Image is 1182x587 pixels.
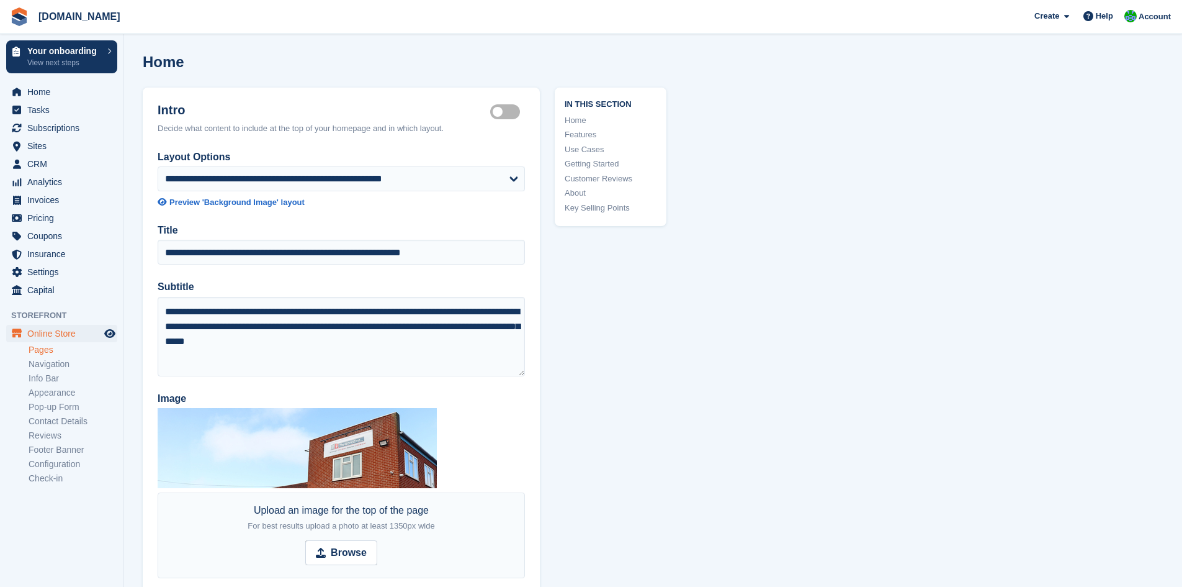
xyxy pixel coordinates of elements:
[27,227,102,245] span: Coupons
[27,83,102,101] span: Home
[158,122,525,135] div: Decide what content to include at the top of your homepage and in which layout.
[6,263,117,281] a: menu
[6,40,117,73] a: Your onboarding View next steps
[6,137,117,155] a: menu
[27,209,102,227] span: Pricing
[29,416,117,427] a: Contact Details
[6,173,117,191] a: menu
[305,540,377,565] input: Browse
[29,344,117,356] a: Pages
[29,387,117,399] a: Appearance
[158,280,525,294] label: Subtitle
[565,173,656,185] a: Customer Reviews
[27,263,102,281] span: Settings
[169,196,305,209] div: Preview 'Background Image' layout
[27,57,101,68] p: View next steps
[29,401,117,413] a: Pop-up Form
[29,430,117,442] a: Reviews
[29,373,117,385] a: Info Bar
[6,325,117,342] a: menu
[11,309,123,322] span: Storefront
[248,503,434,533] div: Upload an image for the top of the page
[158,102,490,117] h2: Intro
[29,444,117,456] a: Footer Banner
[143,53,184,70] h1: Home
[27,47,101,55] p: Your onboarding
[27,173,102,191] span: Analytics
[565,143,656,156] a: Use Cases
[490,111,525,113] label: Hero section active
[158,196,525,209] a: Preview 'Background Image' layout
[6,155,117,173] a: menu
[565,187,656,199] a: About
[27,155,102,173] span: CRM
[565,114,656,127] a: Home
[27,281,102,299] span: Capital
[248,521,434,530] span: For best results upload a photo at least 1350px wide
[27,137,102,155] span: Sites
[1096,10,1113,22] span: Help
[6,83,117,101] a: menu
[158,150,525,165] label: Layout Options
[158,391,525,406] label: Image
[1124,10,1137,22] img: Mark Bignell
[29,473,117,485] a: Check-in
[331,545,367,560] strong: Browse
[27,101,102,119] span: Tasks
[27,245,102,263] span: Insurance
[6,281,117,299] a: menu
[34,6,125,27] a: [DOMAIN_NAME]
[565,129,656,141] a: Features
[6,227,117,245] a: menu
[158,223,525,238] label: Title
[565,158,656,170] a: Getting Started
[29,358,117,370] a: Navigation
[27,191,102,209] span: Invoices
[158,408,437,488] img: Website%20Long%20Banners%20(1).jpg
[10,7,29,26] img: stora-icon-8386f47178a22dfd0bd8f6a31ec36ba5ce8667c1dd55bd0f319d3a0aa187defe.svg
[6,101,117,119] a: menu
[27,325,102,342] span: Online Store
[6,245,117,263] a: menu
[6,191,117,209] a: menu
[6,119,117,137] a: menu
[29,458,117,470] a: Configuration
[1034,10,1059,22] span: Create
[565,98,656,109] span: In this section
[6,209,117,227] a: menu
[1139,11,1171,23] span: Account
[102,326,117,341] a: Preview store
[27,119,102,137] span: Subscriptions
[565,202,656,214] a: Key Selling Points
